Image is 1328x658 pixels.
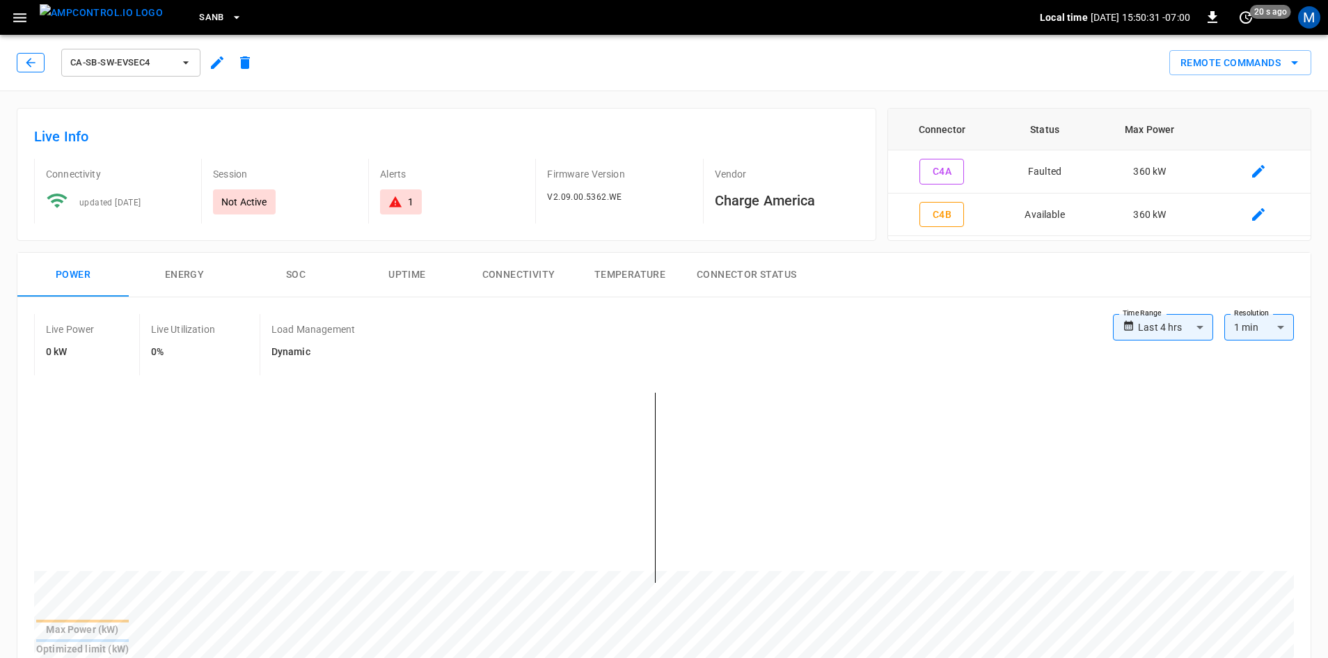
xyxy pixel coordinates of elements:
[888,109,996,150] th: Connector
[1235,6,1257,29] button: set refresh interval
[574,253,686,297] button: Temperature
[996,109,1093,150] th: Status
[46,345,95,360] h6: 0 kW
[547,192,622,202] span: V2.09.00.5362.WE
[547,167,691,181] p: Firmware Version
[919,202,964,228] button: C4B
[193,4,248,31] button: SanB
[1224,314,1294,340] div: 1 min
[715,167,859,181] p: Vendor
[463,253,574,297] button: Connectivity
[34,125,859,148] h6: Live Info
[151,322,215,336] p: Live Utilization
[271,322,355,336] p: Load Management
[380,167,524,181] p: Alerts
[213,167,357,181] p: Session
[79,198,141,207] span: updated [DATE]
[199,10,224,26] span: SanB
[70,55,173,71] span: ca-sb-sw-evseC4
[46,322,95,336] p: Live Power
[221,195,267,209] p: Not Active
[715,189,859,212] h6: Charge America
[46,167,190,181] p: Connectivity
[351,253,463,297] button: Uptime
[129,253,240,297] button: Energy
[996,150,1093,194] td: Faulted
[17,253,129,297] button: Power
[686,253,807,297] button: Connector Status
[271,345,355,360] h6: Dynamic
[1234,308,1269,319] label: Resolution
[1093,109,1206,150] th: Max Power
[240,253,351,297] button: SOC
[1093,150,1206,194] td: 360 kW
[1298,6,1320,29] div: profile-icon
[40,4,163,22] img: ampcontrol.io logo
[151,345,215,360] h6: 0%
[919,159,964,185] button: C4A
[1169,50,1311,76] div: remote commands options
[1093,194,1206,237] td: 360 kW
[1040,10,1088,24] p: Local time
[1123,308,1162,319] label: Time Range
[1250,5,1291,19] span: 20 s ago
[408,195,413,209] div: 1
[1169,50,1311,76] button: Remote Commands
[996,194,1093,237] td: Available
[1091,10,1190,24] p: [DATE] 15:50:31 -07:00
[888,109,1311,236] table: connector table
[1138,314,1213,340] div: Last 4 hrs
[61,49,200,77] button: ca-sb-sw-evseC4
